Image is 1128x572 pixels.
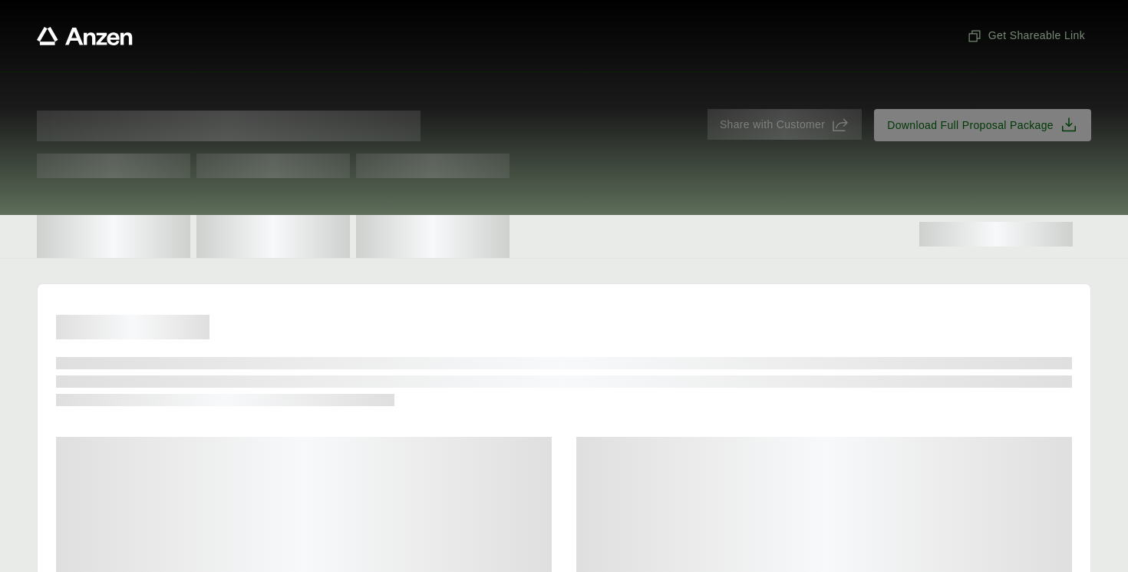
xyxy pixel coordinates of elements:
span: Test [37,154,190,178]
span: Test [196,154,350,178]
span: Share with Customer [720,117,825,133]
button: Get Shareable Link [961,21,1091,50]
span: Proposal for [37,111,421,141]
span: Test [356,154,510,178]
span: Get Shareable Link [967,28,1085,44]
a: Anzen website [37,27,133,45]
